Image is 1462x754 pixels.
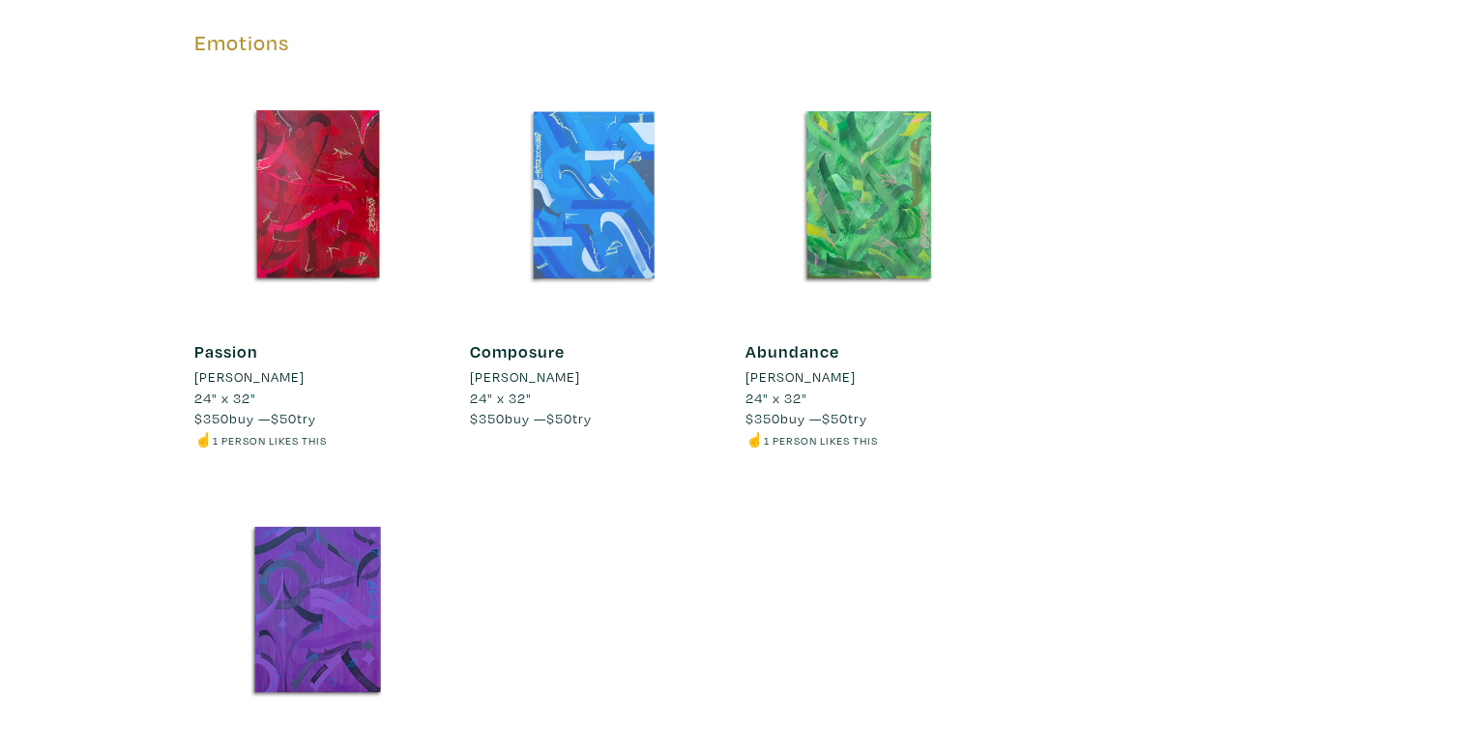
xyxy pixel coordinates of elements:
[470,366,716,388] a: [PERSON_NAME]
[194,409,316,427] span: buy — try
[546,409,572,427] span: $50
[194,409,229,427] span: $350
[746,409,780,427] span: $350
[194,429,441,450] li: ☝️
[271,409,297,427] span: $50
[822,409,848,427] span: $50
[764,433,878,448] small: 1 person likes this
[746,340,839,362] a: Abundance
[746,429,992,450] li: ☝️
[194,366,305,388] li: [PERSON_NAME]
[746,389,807,407] span: 24" x 32"
[194,340,258,362] a: Passion
[470,340,565,362] a: Composure
[746,409,867,427] span: buy — try
[194,30,992,56] h5: Emotions
[746,366,856,388] li: [PERSON_NAME]
[470,409,592,427] span: buy — try
[194,389,256,407] span: 24" x 32"
[746,366,992,388] a: [PERSON_NAME]
[194,366,441,388] a: [PERSON_NAME]
[470,389,532,407] span: 24" x 32"
[470,409,505,427] span: $350
[213,433,327,448] small: 1 person likes this
[470,366,580,388] li: [PERSON_NAME]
